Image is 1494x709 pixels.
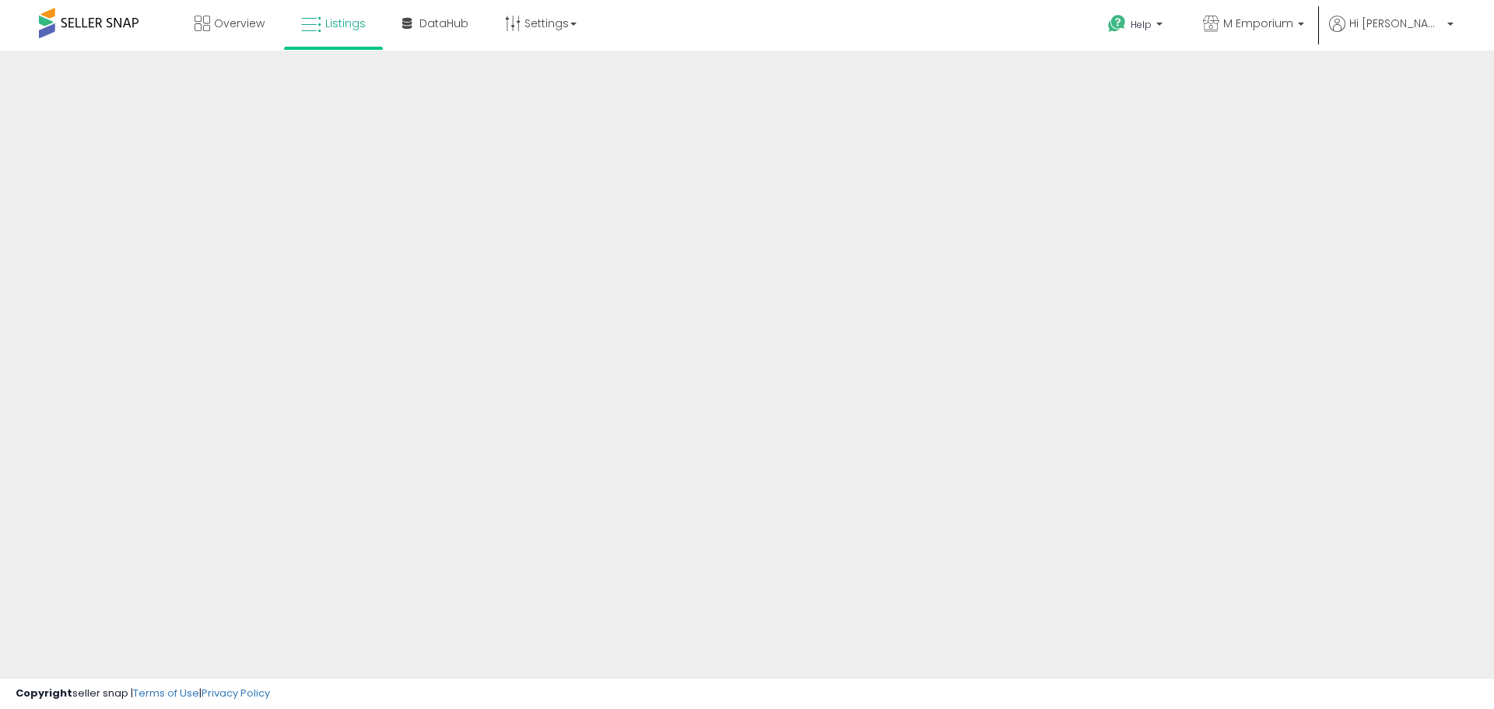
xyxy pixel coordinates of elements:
span: Help [1131,18,1152,31]
span: Hi [PERSON_NAME] [1349,16,1443,31]
strong: Copyright [16,686,72,700]
span: M Emporium [1223,16,1293,31]
a: Hi [PERSON_NAME] [1329,16,1454,51]
span: Overview [214,16,265,31]
div: seller snap | | [16,686,270,701]
a: Privacy Policy [202,686,270,700]
span: Listings [325,16,366,31]
a: Terms of Use [133,686,199,700]
i: Get Help [1107,14,1127,33]
span: DataHub [419,16,468,31]
a: Help [1096,2,1178,51]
